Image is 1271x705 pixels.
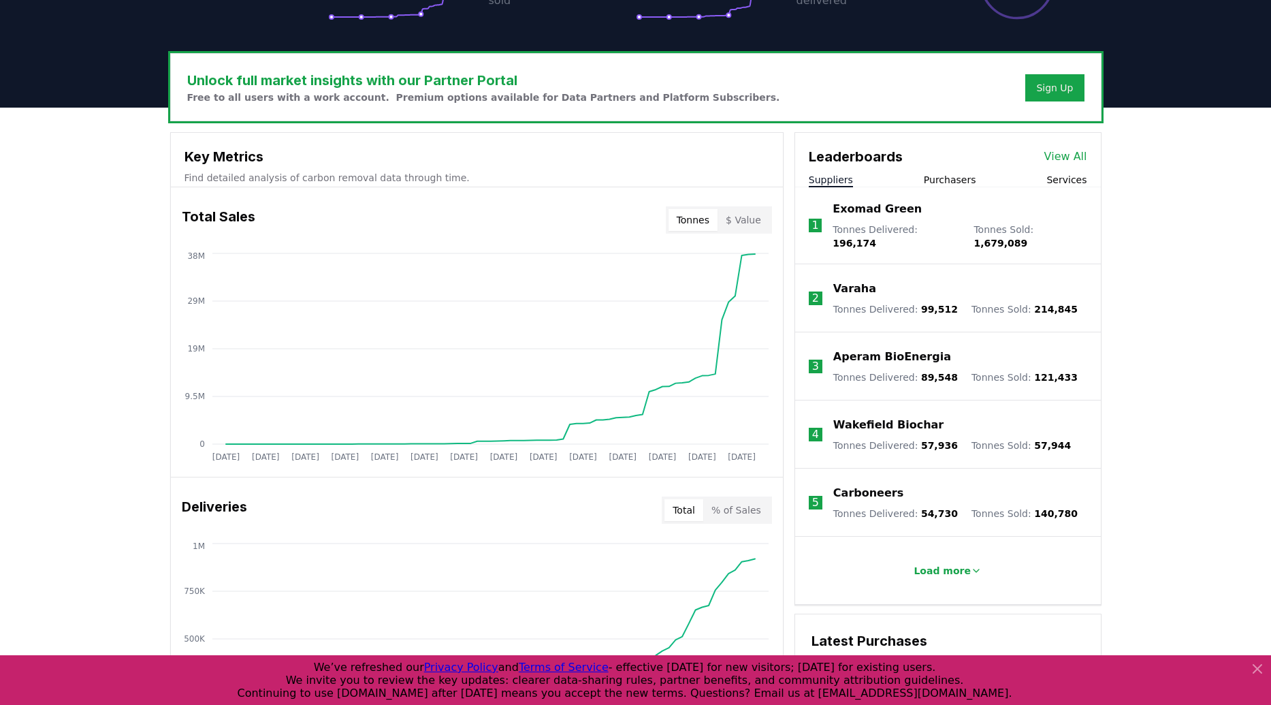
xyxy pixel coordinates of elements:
[669,209,718,231] button: Tonnes
[529,452,557,462] tspan: [DATE]
[187,344,205,354] tspan: 19M
[971,507,1078,520] p: Tonnes Sold :
[609,452,637,462] tspan: [DATE]
[450,452,478,462] tspan: [DATE]
[1034,372,1078,383] span: 121,433
[921,440,958,451] span: 57,936
[833,485,903,501] a: Carboneers
[921,508,958,519] span: 54,730
[291,452,319,462] tspan: [DATE]
[833,417,944,433] a: Wakefield Biochar
[193,542,205,551] tspan: 1M
[833,201,922,217] a: Exomad Green
[833,223,960,250] p: Tonnes Delivered :
[648,452,676,462] tspan: [DATE]
[728,452,756,462] tspan: [DATE]
[812,290,819,307] p: 2
[811,631,1084,651] h3: Latest Purchases
[974,223,1087,250] p: Tonnes Sold :
[1025,74,1084,101] button: Sign Up
[1034,440,1071,451] span: 57,944
[182,497,247,524] h3: Deliveries
[833,238,876,249] span: 196,174
[924,173,976,187] button: Purchasers
[974,238,1027,249] span: 1,679,089
[812,495,819,511] p: 5
[411,452,438,462] tspan: [DATE]
[809,146,903,167] h3: Leaderboards
[921,304,958,315] span: 99,512
[921,372,958,383] span: 89,548
[688,452,716,462] tspan: [DATE]
[1046,173,1087,187] button: Services
[182,206,255,234] h3: Total Sales
[184,634,206,644] tspan: 500K
[833,302,958,316] p: Tonnes Delivered :
[971,439,1071,452] p: Tonnes Sold :
[1036,81,1073,95] a: Sign Up
[1044,148,1087,165] a: View All
[833,281,876,297] a: Varaha
[370,452,398,462] tspan: [DATE]
[833,349,951,365] a: Aperam BioEnergia
[809,173,853,187] button: Suppliers
[914,564,971,578] p: Load more
[971,302,1078,316] p: Tonnes Sold :
[812,358,819,375] p: 3
[212,452,240,462] tspan: [DATE]
[331,452,359,462] tspan: [DATE]
[664,499,703,521] button: Total
[187,296,205,306] tspan: 29M
[1034,508,1078,519] span: 140,780
[903,557,993,584] button: Load more
[184,392,204,401] tspan: 9.5M
[199,439,205,449] tspan: 0
[971,371,1078,384] p: Tonnes Sold :
[489,452,517,462] tspan: [DATE]
[187,91,780,104] p: Free to all users with a work account. Premium options available for Data Partners and Platform S...
[187,251,205,261] tspan: 38M
[833,507,958,520] p: Tonnes Delivered :
[184,171,769,185] p: Find detailed analysis of carbon removal data through time.
[811,217,818,234] p: 1
[184,586,206,596] tspan: 750K
[184,146,769,167] h3: Key Metrics
[187,70,780,91] h3: Unlock full market insights with our Partner Portal
[718,209,769,231] button: $ Value
[1034,304,1078,315] span: 214,845
[833,371,958,384] p: Tonnes Delivered :
[833,439,958,452] p: Tonnes Delivered :
[703,499,769,521] button: % of Sales
[251,452,279,462] tspan: [DATE]
[812,426,819,443] p: 4
[569,452,597,462] tspan: [DATE]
